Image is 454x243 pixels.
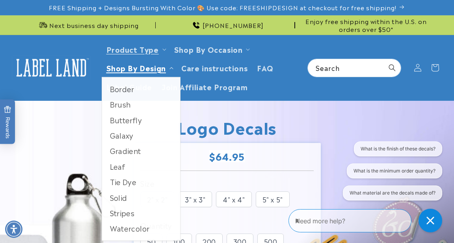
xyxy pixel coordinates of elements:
img: Label Land [12,56,91,80]
a: Tie Dye [102,174,180,190]
summary: Product Type [102,40,169,58]
span: Enjoy free shipping within the U.S. on orders over $50* [298,17,434,33]
a: Leaf [102,159,180,174]
div: Announcement [20,15,156,35]
a: Gradient [102,143,180,159]
a: Brush [102,97,180,112]
div: Size [140,177,314,189]
a: Product Type [106,44,159,54]
a: Watercolor [102,221,180,236]
a: Label Land [9,52,94,83]
div: 4" x 4" [216,191,251,207]
a: Butterfly [102,113,180,128]
summary: Shop By Occasion [169,40,253,58]
a: Shop By Design [106,62,166,73]
a: Join Affiliate Program [157,77,252,96]
a: Solid [102,190,180,206]
div: 5" x 5" [256,191,290,207]
a: FAQ [252,58,278,77]
a: Border [102,82,180,97]
button: Search [383,59,401,76]
summary: Shop By Design [102,58,177,77]
span: [PHONE_NUMBER] [203,21,264,29]
div: Accessibility Menu [5,221,22,238]
span: Rewards [4,106,11,138]
div: Quantity [140,219,314,232]
h1: Logo Decals [134,117,321,137]
span: Care instructions [181,63,247,72]
span: Join Affiliate Program [162,82,247,91]
span: FREE Shipping + Designs Bursting With Color 🎨 Use code: FREESHIPDESIGN at checkout for free shipp... [49,4,396,11]
iframe: Sign Up via Text for Offers [6,180,100,204]
span: FAQ [257,63,274,72]
a: Stripes [102,206,180,221]
span: Shop By Occasion [174,45,243,54]
span: Next business day shipping [49,21,139,29]
a: Care instructions [177,58,252,77]
span: $64.95 [209,150,245,162]
iframe: Gorgias live chat conversation starters [333,141,446,208]
div: Announcement [298,15,434,35]
iframe: Gorgias Floating Chat [288,206,446,235]
div: 3" x 3" [178,191,212,207]
div: Announcement [159,15,295,35]
a: Galaxy [102,128,180,143]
